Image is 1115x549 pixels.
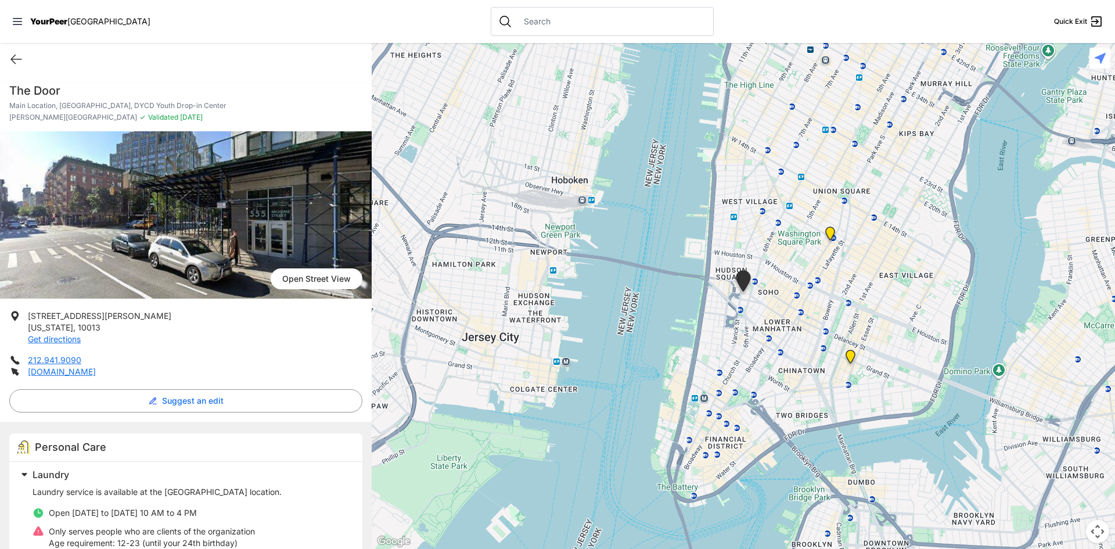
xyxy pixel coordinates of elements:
button: Map camera controls [1086,520,1109,543]
span: Laundry [33,469,69,480]
a: 212.941.9090 [28,355,81,365]
span: [US_STATE] [28,322,73,332]
div: Harvey Milk High School [823,227,837,245]
button: Suggest an edit [9,389,362,412]
span: Quick Exit [1054,17,1087,26]
span: Age requirement: [49,538,115,548]
span: [DATE] [178,113,203,121]
span: , [73,322,75,332]
span: Only serves people who are clients of the organization [49,526,255,536]
span: Open [DATE] to [DATE] 10 AM to 4 PM [49,508,197,518]
a: YourPeer[GEOGRAPHIC_DATA] [30,18,150,25]
span: Validated [148,113,178,121]
a: Quick Exit [1054,15,1103,28]
p: Laundry service is available at the [GEOGRAPHIC_DATA] location. [33,486,348,498]
h1: The Door [9,82,362,99]
p: Main Location, [GEOGRAPHIC_DATA], DYCD Youth Drop-in Center [9,101,362,110]
span: ✓ [139,113,146,122]
span: Open Street View [271,268,362,289]
a: Get directions [28,334,81,344]
img: Google [375,534,413,549]
div: Lower East Side Youth Drop-in Center. Yellow doors with grey buzzer on the right [843,350,858,368]
span: [STREET_ADDRESS][PERSON_NAME] [28,311,171,321]
a: Open this area in Google Maps (opens a new window) [375,534,413,549]
span: [PERSON_NAME][GEOGRAPHIC_DATA] [9,113,137,122]
div: Main Location, SoHo, DYCD Youth Drop-in Center [733,270,753,296]
p: 12-23 (until your 24th birthday) [49,537,255,549]
span: Personal Care [35,441,106,453]
span: [GEOGRAPHIC_DATA] [67,16,150,26]
span: Suggest an edit [162,395,224,407]
span: 10013 [78,322,100,332]
span: YourPeer [30,16,67,26]
a: [DOMAIN_NAME] [28,367,96,376]
input: Search [517,16,706,27]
